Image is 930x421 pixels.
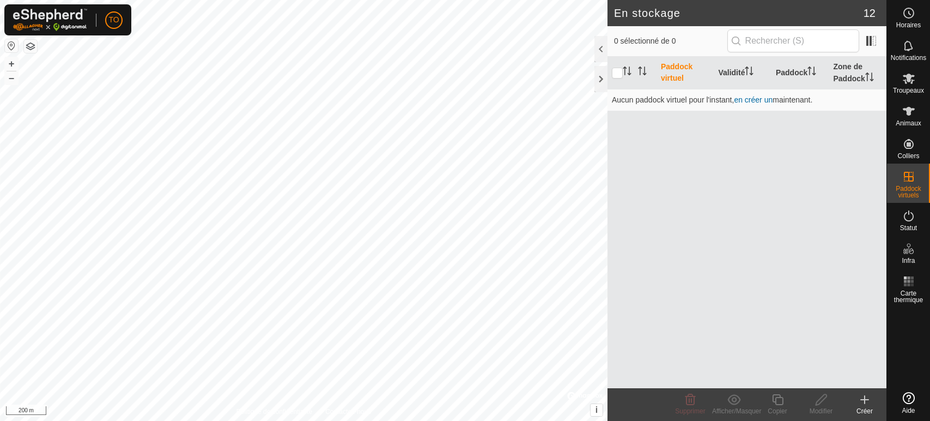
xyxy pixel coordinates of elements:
[5,57,18,70] button: +
[734,95,773,104] a: en créer un
[771,57,829,89] th: Paddock
[712,406,756,416] div: Afficher/Masquer
[595,405,598,414] span: i
[24,40,37,53] button: Couches de carte
[897,153,919,159] span: Colliers
[864,5,876,21] span: 12
[799,406,843,416] div: Modifier
[893,87,924,94] span: Troupeaux
[5,71,18,85] button: –
[108,14,119,26] span: TO
[890,290,927,303] span: Carte thermique
[887,388,930,418] a: Aide
[745,68,753,77] p-sorticon: Activer pour trier
[829,57,886,89] th: Zone de Paddock
[591,404,603,416] button: i
[896,120,921,127] span: Animaux
[13,9,87,31] img: Logo Gallagher
[896,22,921,28] span: Horaires
[623,68,631,77] p-sorticon: Activer pour trier
[756,406,799,416] div: Copier
[5,39,18,52] button: Réinitialiser la carte
[900,225,917,231] span: Statut
[607,89,886,111] td: Aucun paddock virtuel pour l'instant, maintenant.
[865,74,874,83] p-sorticon: Activer pour trier
[614,35,727,47] span: 0 sélectionné de 0
[843,406,886,416] div: Créer
[891,55,926,61] span: Notifications
[638,68,647,77] p-sorticon: Activer pour trier
[614,7,864,20] h2: En stockage
[890,185,927,199] span: Paddock virtuels
[727,29,859,52] input: Rechercher (S)
[236,407,312,417] a: Politique de confidentialité
[807,68,816,77] p-sorticon: Activer pour trier
[325,407,371,417] a: Contactez-nous
[675,407,705,415] span: Supprimer
[657,57,714,89] th: Paddock virtuel
[902,407,915,414] span: Aide
[902,257,915,264] span: Infra
[714,57,771,89] th: Validité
